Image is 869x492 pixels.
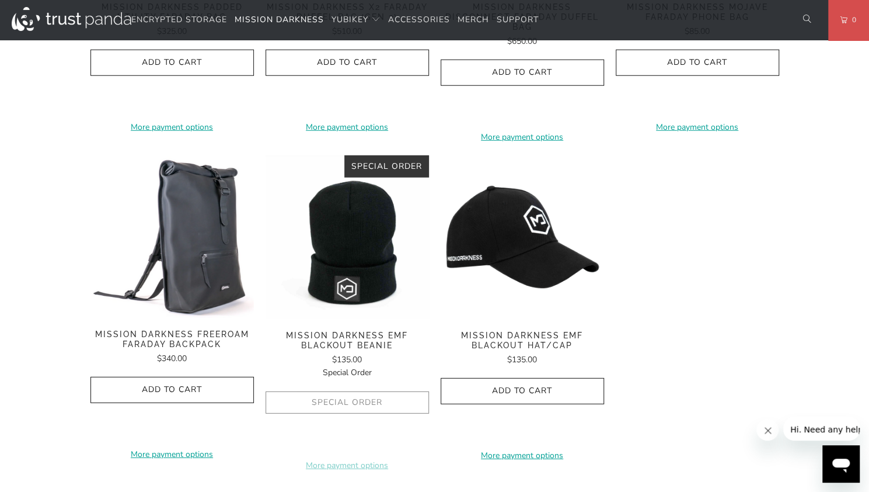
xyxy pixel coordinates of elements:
nav: Translation missing: en.navigation.header.main_nav [131,6,539,34]
summary: YubiKey [331,6,381,34]
span: Mission Darkness FreeRoam Faraday Backpack [90,330,254,349]
a: Mission Darkness EMF Blackout Hat/Cap $135.00 [441,331,604,366]
button: Add to Cart [266,50,429,76]
a: More payment options [441,449,604,462]
span: Special Order [351,161,422,172]
span: Hi. Need any help? [7,8,84,18]
span: Support [497,14,539,25]
span: Merch [458,14,489,25]
button: Add to Cart [90,50,254,76]
a: More payment options [616,121,779,134]
a: Mission Darkness EMF Blackout Beanie $135.00Special Order [266,331,429,379]
span: 0 [847,13,857,26]
iframe: Close message [756,419,779,441]
span: Add to Cart [278,58,417,68]
span: Add to Cart [628,58,767,68]
img: Mission Darkness EMF Blackout Beanie [266,155,429,319]
span: YubiKey [331,14,368,25]
a: More payment options [441,131,604,144]
span: Accessories [388,14,450,25]
a: Mission Darkness EMF Blackout Beanie Mission Darkness EMF Blackout Beanie [266,155,429,319]
a: Support [497,6,539,34]
iframe: Message from company [783,417,860,441]
a: Mission Darkness [235,6,324,34]
img: Mission Darkness FreeRoam Faraday Backpack [90,155,254,318]
a: More payment options [266,121,429,134]
button: Add to Cart [90,377,254,403]
span: Special Order [323,367,372,378]
button: Add to Cart [441,378,604,404]
a: More payment options [90,448,254,461]
img: Trust Panda Australia [12,7,131,31]
span: Encrypted Storage [131,14,227,25]
button: Add to Cart [616,50,779,76]
a: Mission Darkness EMF Blackout Hat/Cap Mission Darkness EMF Blackout Hat/Cap [441,155,604,319]
a: Merch [458,6,489,34]
span: Mission Darkness EMF Blackout Hat/Cap [441,331,604,351]
img: Mission Darkness EMF Blackout Hat/Cap [441,155,604,319]
span: Add to Cart [103,58,242,68]
span: Mission Darkness [235,14,324,25]
span: $135.00 [332,354,362,365]
a: Mission Darkness FreeRoam Faraday Backpack Mission Darkness FreeRoam Faraday Backpack [90,155,254,318]
button: Add to Cart [441,60,604,86]
a: Mission Darkness FreeRoam Faraday Backpack $340.00 [90,330,254,365]
span: $650.00 [507,36,537,47]
span: Add to Cart [103,385,242,395]
span: Add to Cart [453,68,592,78]
span: Add to Cart [453,386,592,396]
span: Mission Darkness EMF Blackout Beanie [266,331,429,351]
iframe: Button to launch messaging window [822,445,860,483]
span: $340.00 [157,353,187,364]
a: Accessories [388,6,450,34]
a: Encrypted Storage [131,6,227,34]
span: $135.00 [507,354,537,365]
a: More payment options [90,121,254,134]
